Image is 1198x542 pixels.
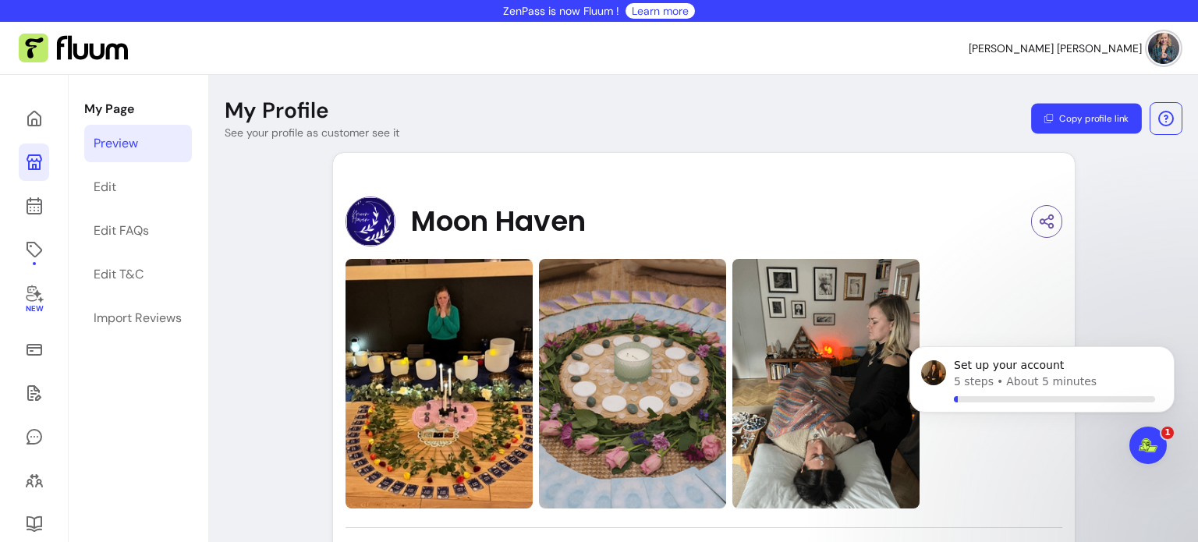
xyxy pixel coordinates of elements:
[1161,427,1174,439] span: 1
[225,125,399,140] p: See your profile as customer see it
[84,125,192,162] a: Preview
[19,231,49,268] a: Offerings
[1148,33,1179,64] img: avatar
[25,304,42,314] span: New
[94,178,116,197] div: Edit
[19,275,49,324] a: New
[1129,427,1167,464] iframe: Intercom live chat
[94,221,149,240] div: Edit FAQs
[19,418,49,455] a: My Messages
[19,143,49,181] a: My Page
[84,212,192,250] a: Edit FAQs
[19,100,49,137] a: Home
[84,256,192,293] a: Edit T&C
[84,168,192,206] a: Edit
[632,3,689,19] a: Learn more
[503,3,619,19] p: ZenPass is now Fluum !
[411,206,586,237] span: Moon Haven
[732,259,920,508] img: https://d22cr2pskkweo8.cloudfront.net/e27ea7ad-1474-4970-9f82-4c35855acd50
[94,309,182,328] div: Import Reviews
[346,197,395,246] img: Provider image
[225,97,329,125] p: My Profile
[19,374,49,412] a: Waivers
[94,265,144,284] div: Edit T&C
[84,100,192,119] p: My Page
[19,187,49,225] a: Calendar
[969,41,1142,56] span: [PERSON_NAME] [PERSON_NAME]
[346,259,533,508] img: https://d22cr2pskkweo8.cloudfront.net/d8d77c91-1ddf-4c7f-b06f-a48126e59ed2
[19,331,49,368] a: Sales
[539,259,726,508] img: https://d22cr2pskkweo8.cloudfront.net/b23c930f-d9b8-40d2-9e3b-f44404b200ed
[84,299,192,337] a: Import Reviews
[886,328,1198,500] iframe: Intercom notifications message
[19,34,128,63] img: Fluum Logo
[1031,104,1142,134] button: Copy profile link
[969,33,1179,64] button: avatar[PERSON_NAME] [PERSON_NAME]
[94,134,138,153] div: Preview
[19,462,49,499] a: Clients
